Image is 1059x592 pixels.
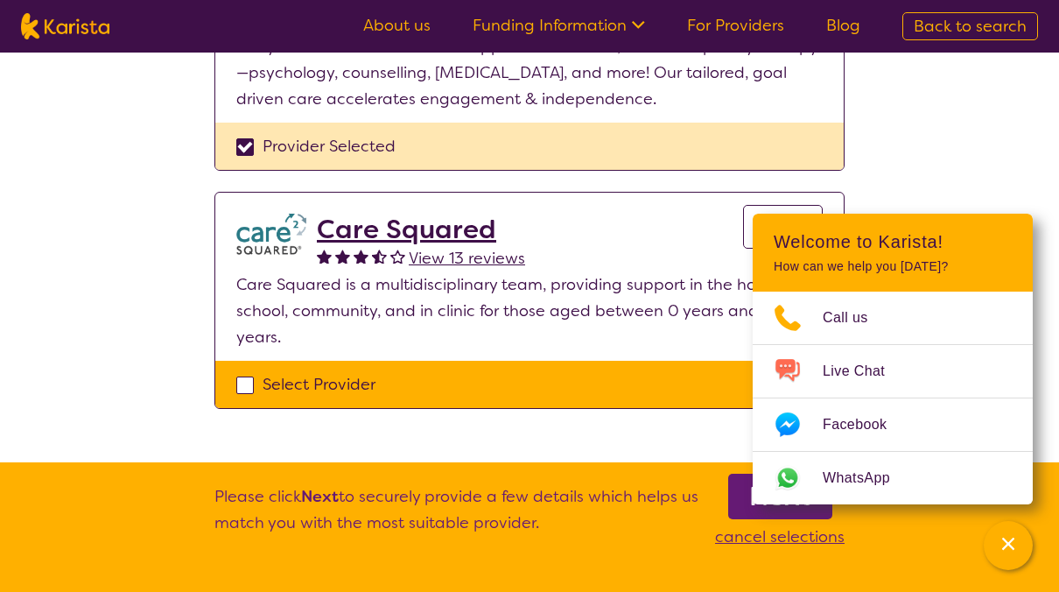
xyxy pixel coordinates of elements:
[354,249,368,264] img: fullstar
[823,412,908,438] span: Facebook
[753,292,1033,504] ul: Choose channel
[902,12,1038,40] a: Back to search
[21,13,109,39] img: Karista logo
[774,231,1012,252] h2: Welcome to Karista!
[826,15,860,36] a: Blog
[823,305,889,331] span: Call us
[743,205,823,249] a: View
[687,15,784,36] a: For Providers
[317,214,525,245] a: Care Squared
[473,15,645,36] a: Funding Information
[774,259,1012,274] p: How can we help you [DATE]?
[301,486,339,507] b: Next
[409,245,525,271] a: View 13 reviews
[984,521,1033,570] button: Channel Menu
[823,358,906,384] span: Live Chat
[317,249,332,264] img: fullstar
[372,249,387,264] img: halfstar
[409,248,525,269] span: View 13 reviews
[914,16,1027,37] span: Back to search
[335,249,350,264] img: fullstar
[363,15,431,36] a: About us
[753,452,1033,504] a: Web link opens in a new tab.
[236,214,306,255] img: watfhvlxxexrmzu5ckj6.png
[390,249,405,264] img: emptystar
[728,474,832,519] a: Next
[753,214,1033,504] div: Channel Menu
[236,33,823,112] p: Body & Mind transforms NDIS support with vibrant, multi-disciplinary therapy—psychology, counsell...
[715,524,845,550] p: cancel selections
[236,271,823,350] p: Care Squared is a multidisciplinary team, providing support in the home, school, community, and i...
[214,483,698,550] p: Please click to securely provide a few details which helps us match you with the most suitable pr...
[823,465,911,491] span: WhatsApp
[749,479,811,514] b: Next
